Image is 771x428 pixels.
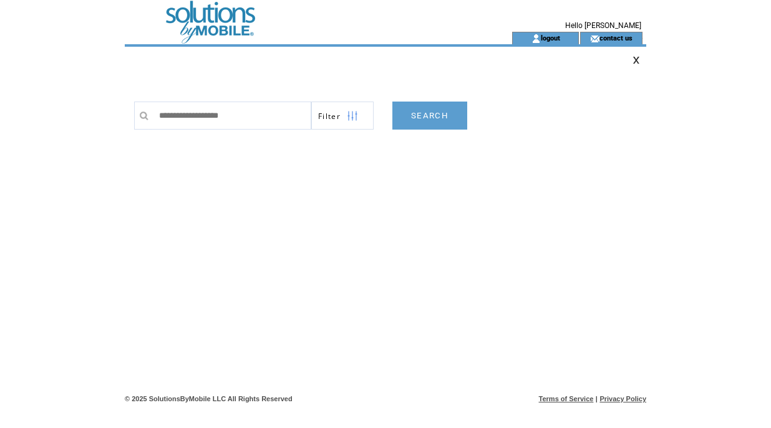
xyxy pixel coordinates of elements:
span: © 2025 SolutionsByMobile LLC All Rights Reserved [125,395,293,402]
img: filters.png [347,102,358,130]
a: Filter [311,102,374,130]
a: contact us [599,34,633,42]
img: contact_us_icon.gif [590,34,599,44]
a: Privacy Policy [599,395,646,402]
a: logout [541,34,560,42]
a: Terms of Service [539,395,594,402]
img: account_icon.gif [531,34,541,44]
span: | [596,395,598,402]
span: Hello [PERSON_NAME] [565,21,641,30]
span: Show filters [318,111,341,121]
a: SEARCH [392,102,467,130]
